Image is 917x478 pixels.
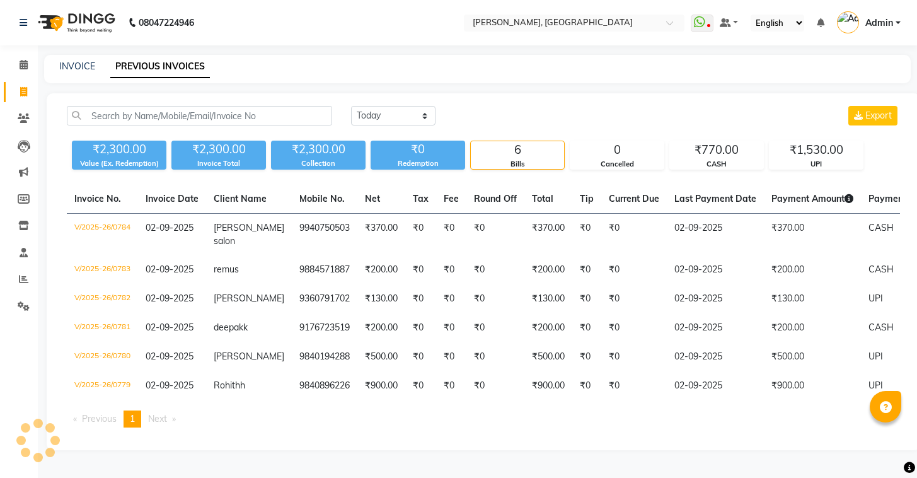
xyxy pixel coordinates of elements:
span: 02-09-2025 [146,293,193,304]
span: Previous [82,413,117,424]
input: Search by Name/Mobile/Email/Invoice No [67,106,332,125]
td: 9360791702 [292,284,357,313]
span: Invoice No. [74,193,121,204]
td: ₹0 [572,342,601,371]
span: Mobile No. [299,193,345,204]
div: UPI [770,159,863,170]
td: ₹200.00 [524,313,572,342]
span: [PERSON_NAME] salon [214,222,284,247]
span: Fee [444,193,459,204]
td: ₹0 [601,313,667,342]
td: ₹0 [466,342,524,371]
td: 02-09-2025 [667,255,764,284]
td: ₹900.00 [764,371,861,400]
td: ₹200.00 [764,255,861,284]
span: CASH [868,264,894,275]
div: ₹770.00 [670,141,763,159]
td: ₹0 [601,214,667,256]
span: 02-09-2025 [146,380,193,391]
span: [PERSON_NAME] [214,351,284,362]
span: Tip [580,193,594,204]
span: CASH [868,222,894,233]
div: Bills [471,159,564,170]
td: ₹370.00 [357,214,405,256]
td: ₹0 [601,342,667,371]
span: CASH [868,322,894,333]
td: ₹0 [572,313,601,342]
span: Admin [865,16,893,30]
td: V/2025-26/0784 [67,214,138,256]
td: 9940750503 [292,214,357,256]
div: ₹2,300.00 [72,141,166,158]
span: k [243,322,248,333]
td: ₹0 [572,371,601,400]
span: Export [865,110,892,121]
td: 9176723519 [292,313,357,342]
div: Cancelled [570,159,664,170]
span: Tax [413,193,429,204]
td: ₹0 [436,284,466,313]
span: deepak [214,322,243,333]
span: Next [148,413,167,424]
td: ₹0 [601,371,667,400]
td: ₹0 [572,255,601,284]
div: Collection [271,158,366,169]
span: Invoice Date [146,193,199,204]
td: 9840194288 [292,342,357,371]
td: ₹500.00 [357,342,405,371]
div: ₹2,300.00 [271,141,366,158]
td: V/2025-26/0781 [67,313,138,342]
a: INVOICE [59,61,95,72]
td: 02-09-2025 [667,214,764,256]
td: ₹0 [405,255,436,284]
span: 02-09-2025 [146,264,193,275]
td: ₹0 [466,371,524,400]
td: ₹0 [436,255,466,284]
td: ₹0 [466,313,524,342]
td: ₹0 [405,214,436,256]
div: Redemption [371,158,465,169]
td: ₹0 [466,255,524,284]
span: 1 [130,413,135,424]
span: remus [214,264,239,275]
td: 9884571887 [292,255,357,284]
div: ₹2,300.00 [171,141,266,158]
div: Invoice Total [171,158,266,169]
td: ₹0 [436,342,466,371]
span: UPI [868,380,883,391]
div: Value (Ex. Redemption) [72,158,166,169]
div: 6 [471,141,564,159]
td: ₹0 [466,284,524,313]
td: ₹0 [601,255,667,284]
span: [PERSON_NAME] [214,293,284,304]
td: ₹130.00 [524,284,572,313]
td: ₹500.00 [524,342,572,371]
div: ₹0 [371,141,465,158]
td: ₹130.00 [764,284,861,313]
span: UPI [868,293,883,304]
td: ₹0 [572,214,601,256]
span: Rohithh [214,380,245,391]
td: ₹370.00 [524,214,572,256]
td: ₹0 [405,342,436,371]
td: ₹370.00 [764,214,861,256]
span: Payment Amount [771,193,853,204]
img: Admin [837,11,859,33]
td: 02-09-2025 [667,342,764,371]
div: CASH [670,159,763,170]
td: ₹130.00 [357,284,405,313]
span: 02-09-2025 [146,322,193,333]
a: PREVIOUS INVOICES [110,55,210,78]
td: 02-09-2025 [667,313,764,342]
td: 9840896226 [292,371,357,400]
span: 02-09-2025 [146,222,193,233]
img: logo [32,5,118,40]
td: 02-09-2025 [667,284,764,313]
td: ₹0 [466,214,524,256]
td: ₹200.00 [357,255,405,284]
td: V/2025-26/0782 [67,284,138,313]
div: ₹1,530.00 [770,141,863,159]
td: ₹900.00 [357,371,405,400]
span: Round Off [474,193,517,204]
td: ₹500.00 [764,342,861,371]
